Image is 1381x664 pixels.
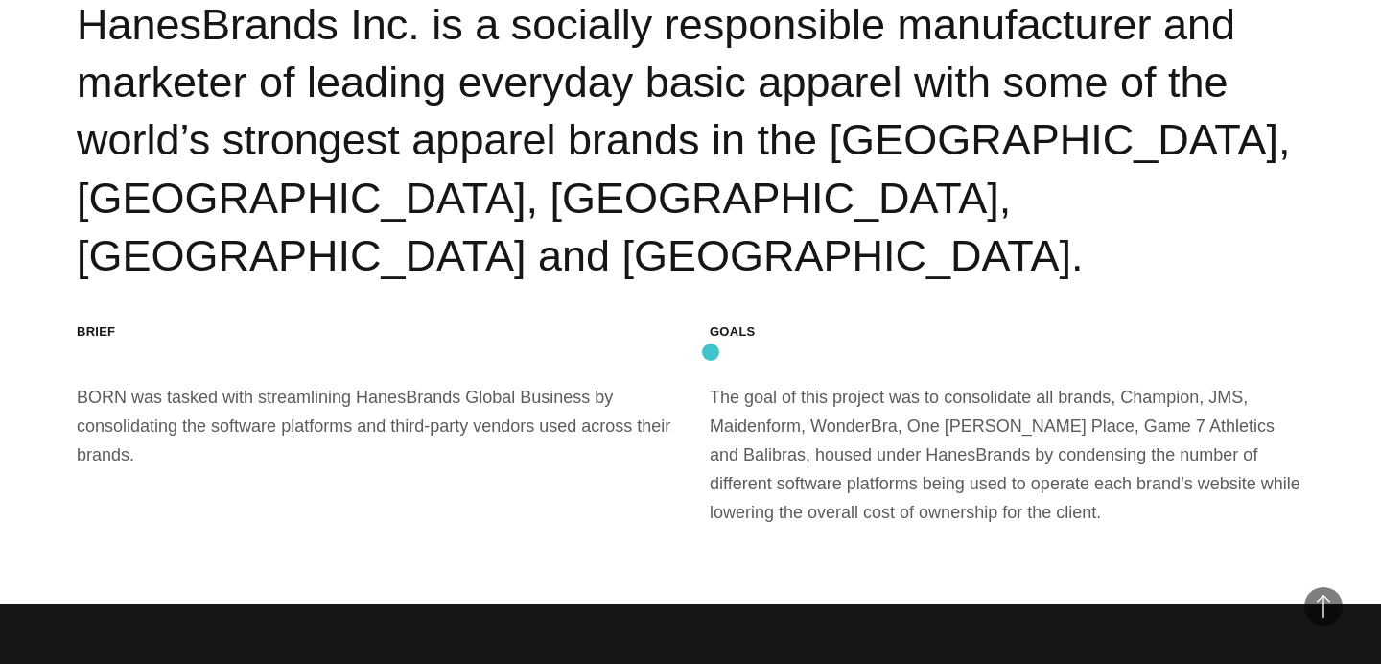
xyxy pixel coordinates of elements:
h3: BRIEF [77,323,671,340]
div: The goal of this project was to consolidate all brands, Champion, JMS, Maidenform, WonderBra, One... [710,323,1304,526]
h3: GOALS [710,323,1304,340]
button: Back to Top [1304,587,1343,626]
div: BORN was tasked with streamlining HanesBrands Global Business by consolidating the software platf... [77,323,671,526]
